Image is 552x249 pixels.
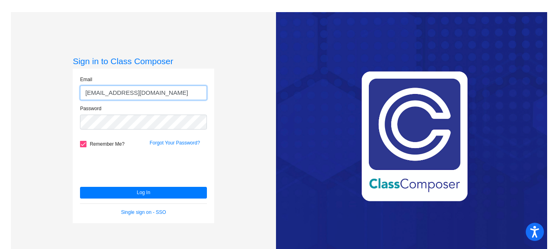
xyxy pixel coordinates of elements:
label: Password [80,105,101,112]
button: Log In [80,187,207,199]
label: Email [80,76,92,83]
a: Single sign on - SSO [121,209,166,215]
h3: Sign in to Class Composer [73,56,214,66]
a: Forgot Your Password? [150,140,200,146]
span: Remember Me? [90,139,124,149]
iframe: reCAPTCHA [80,151,203,183]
